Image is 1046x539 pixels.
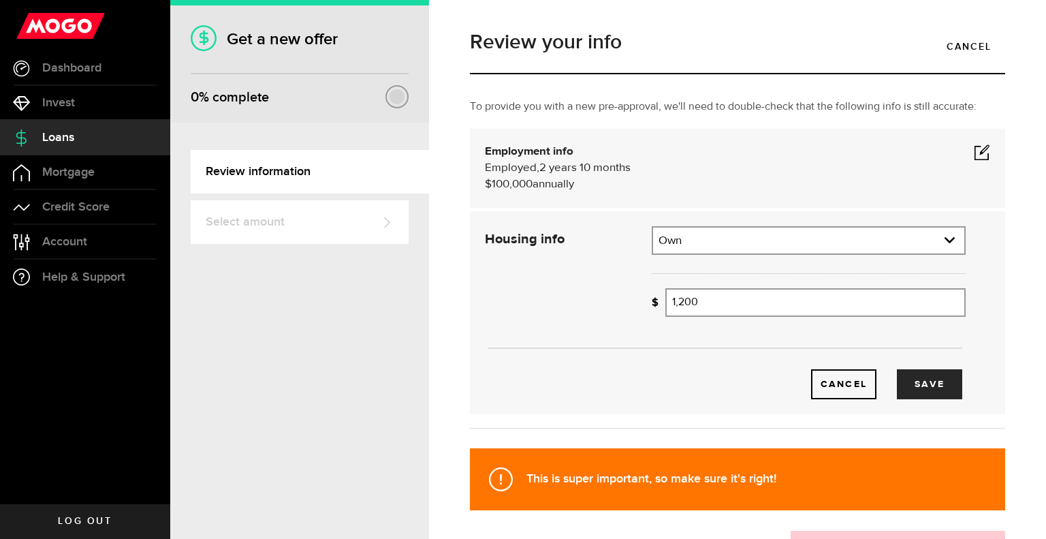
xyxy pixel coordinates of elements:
[42,236,87,248] span: Account
[42,166,95,179] span: Mortgage
[42,201,110,213] span: Credit Score
[191,150,429,194] a: Review information
[42,132,74,144] span: Loans
[537,162,539,174] span: ,
[42,271,125,283] span: Help & Support
[933,32,1005,61] a: Cancel
[470,32,1005,52] h1: Review your info
[539,162,631,174] span: 2 years 10 months
[485,162,537,174] span: Employed
[485,179,533,190] span: $100,000
[191,85,269,110] div: % complete
[485,232,565,246] strong: Housing info
[533,179,574,190] span: annually
[42,97,75,109] span: Invest
[191,200,409,244] a: Select amount
[485,146,573,157] b: Employment info
[11,5,52,46] button: Open LiveChat chat widget
[897,369,962,399] button: Save
[58,517,112,526] span: Log out
[811,369,876,399] a: Cancel
[42,62,101,74] span: Dashboard
[470,99,1005,115] p: To provide you with a new pre-approval, we'll need to double-check that the following info is sti...
[191,29,409,49] h1: Get a new offer
[526,472,776,486] strong: This is super important, so make sure it's right!
[191,89,199,106] span: 0
[653,228,964,253] a: expand select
